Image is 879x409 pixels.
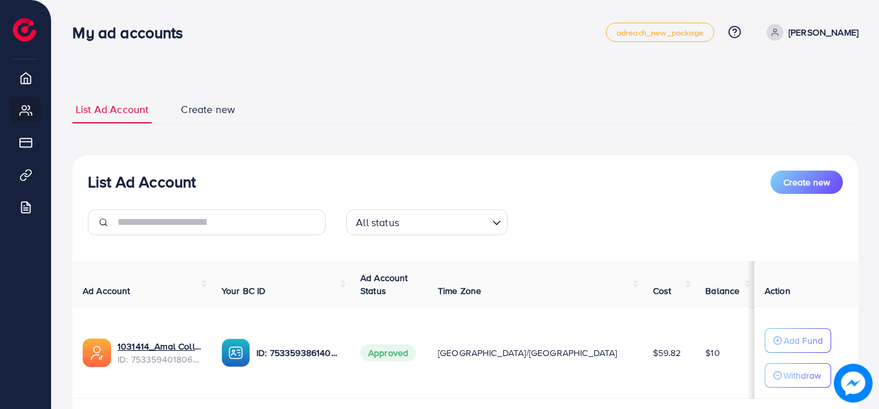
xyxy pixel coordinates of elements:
span: List Ad Account [76,102,149,117]
span: $59.82 [653,346,681,359]
span: Approved [360,344,416,361]
span: Balance [705,284,739,297]
span: Cost [653,284,672,297]
span: Time Zone [438,284,481,297]
span: [GEOGRAPHIC_DATA]/[GEOGRAPHIC_DATA] [438,346,617,359]
span: $10 [705,346,719,359]
a: adreach_new_package [606,23,714,42]
input: Search for option [403,211,487,232]
span: Create new [181,102,235,117]
img: image [834,364,873,403]
div: <span class='underline'>1031414_Amal Collection_1754051557873</span></br>7533594018068971521 [118,340,201,366]
h3: List Ad Account [88,173,196,191]
span: Action [765,284,791,297]
button: Create new [770,171,843,194]
a: 1031414_Amal Collection_1754051557873 [118,340,201,353]
span: Ad Account [83,284,130,297]
p: ID: 7533593861403754513 [256,345,340,361]
p: Add Fund [783,333,823,348]
span: ID: 7533594018068971521 [118,353,201,366]
div: Search for option [346,209,508,235]
h3: My ad accounts [72,23,193,42]
img: ic-ads-acc.e4c84228.svg [83,339,111,367]
img: logo [13,18,36,41]
span: Your BC ID [222,284,266,297]
a: [PERSON_NAME] [761,24,858,41]
span: Ad Account Status [360,271,408,297]
p: Withdraw [783,368,821,383]
span: adreach_new_package [617,28,703,37]
img: ic-ba-acc.ded83a64.svg [222,339,250,367]
button: Add Fund [765,328,831,353]
button: Withdraw [765,363,831,388]
p: [PERSON_NAME] [789,25,858,40]
span: All status [353,213,402,232]
span: Create new [783,176,830,189]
